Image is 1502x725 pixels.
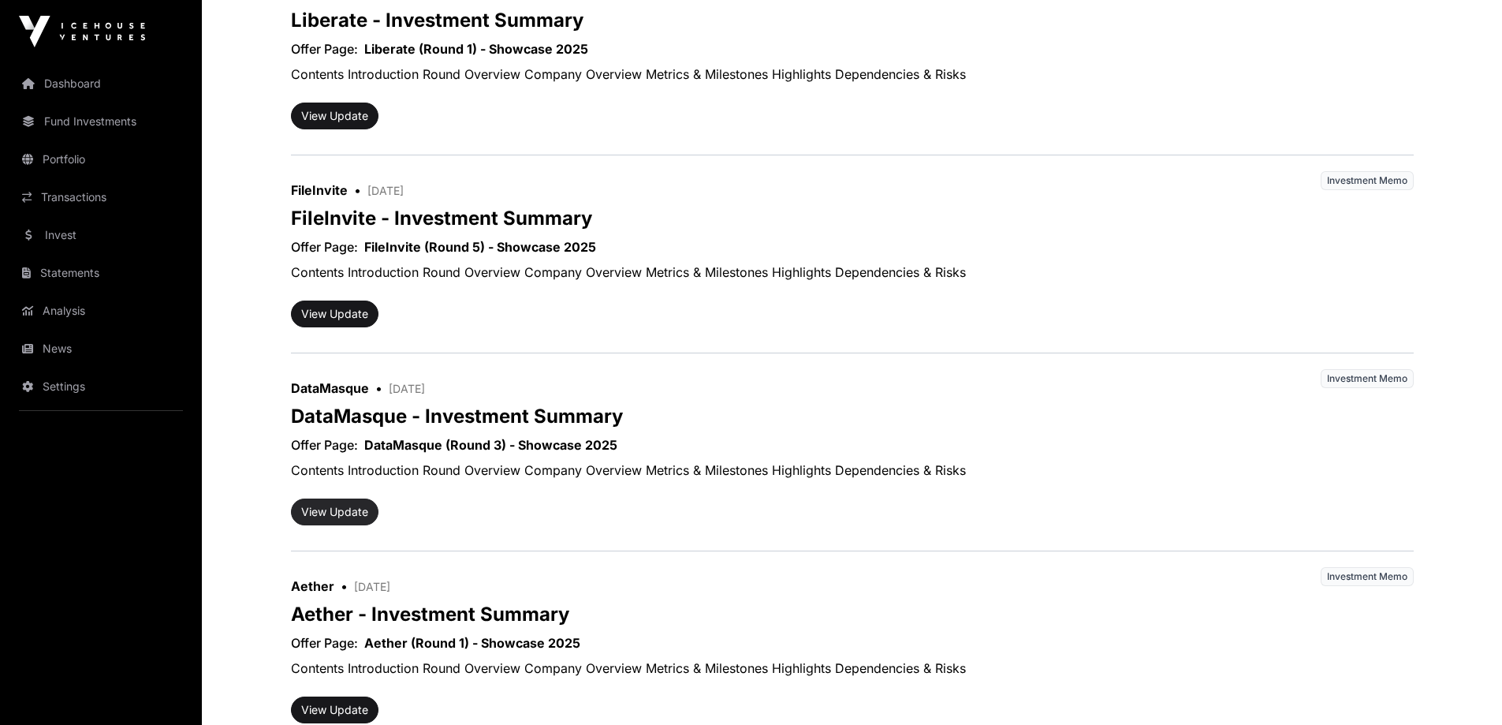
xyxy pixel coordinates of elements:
iframe: Chat Widget [1423,649,1502,725]
p: Contents Introduction Round Overview Company Overview Metrics & Milestones Highlights Dependencie... [291,652,1414,684]
span: • [334,578,354,594]
a: Liberate (Round 1) - Showcase 2025 [364,39,588,58]
span: • [348,182,367,198]
button: View Update [291,697,378,723]
a: Portfolio [13,142,189,177]
a: Analysis [13,293,189,328]
span: Investment Memo [1321,171,1414,190]
a: DataMasque - Investment Summary [291,405,623,428]
span: [DATE] [354,580,390,593]
a: Dashboard [13,66,189,101]
p: Offer Page: [291,633,364,652]
p: Offer Page: [291,39,364,58]
span: Investment Memo [1321,369,1414,388]
span: Investment Memo [1321,567,1414,586]
p: Offer Page: [291,237,364,256]
a: Transactions [13,180,189,215]
a: Aether (Round 1) - Showcase 2025 [364,633,580,652]
a: Invest [13,218,189,252]
button: View Update [291,103,378,129]
button: View Update [291,499,378,525]
a: News [13,331,189,366]
a: Aether - Investment Summary [291,603,569,626]
a: FileInvite [291,182,348,198]
button: View Update [291,301,378,327]
a: Liberate - Investment Summary [291,9,583,32]
span: [DATE] [367,184,404,197]
a: DataMasque (Round 3) - Showcase 2025 [364,435,617,454]
p: Contents Introduction Round Overview Company Overview Metrics & Milestones Highlights Dependencie... [291,58,1414,90]
a: DataMasque [291,380,369,396]
a: Fund Investments [13,104,189,139]
p: Offer Page: [291,435,364,454]
span: • [369,380,389,396]
p: Contents Introduction Round Overview Company Overview Metrics & Milestones Highlights Dependencie... [291,454,1414,486]
a: Statements [13,256,189,290]
img: Icehouse Ventures Logo [19,16,145,47]
a: FileInvite - Investment Summary [291,207,592,230]
a: Settings [13,369,189,404]
p: Contents Introduction Round Overview Company Overview Metrics & Milestones Highlights Dependencie... [291,256,1414,288]
a: Aether [291,578,334,594]
a: FileInvite (Round 5) - Showcase 2025 [364,237,596,256]
span: [DATE] [389,382,425,395]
